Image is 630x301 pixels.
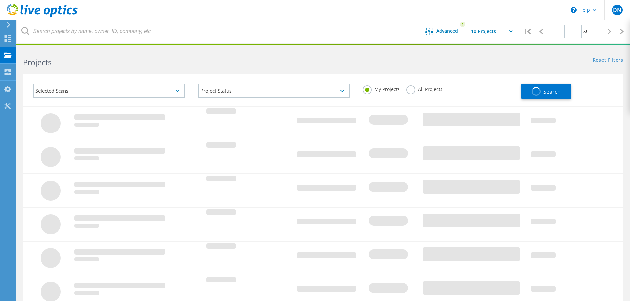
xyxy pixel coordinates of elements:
[198,84,350,98] div: Project Status
[571,7,577,13] svg: \n
[616,20,630,43] div: |
[23,57,52,68] b: Projects
[7,14,78,19] a: Live Optics Dashboard
[543,88,561,95] span: Search
[613,7,621,13] span: DN
[363,85,400,92] label: My Projects
[593,58,623,63] a: Reset Filters
[583,29,587,35] span: of
[406,85,442,92] label: All Projects
[436,29,458,33] span: Advanced
[521,20,534,43] div: |
[521,84,571,99] button: Search
[33,84,185,98] div: Selected Scans
[17,20,415,43] input: Search projects by name, owner, ID, company, etc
